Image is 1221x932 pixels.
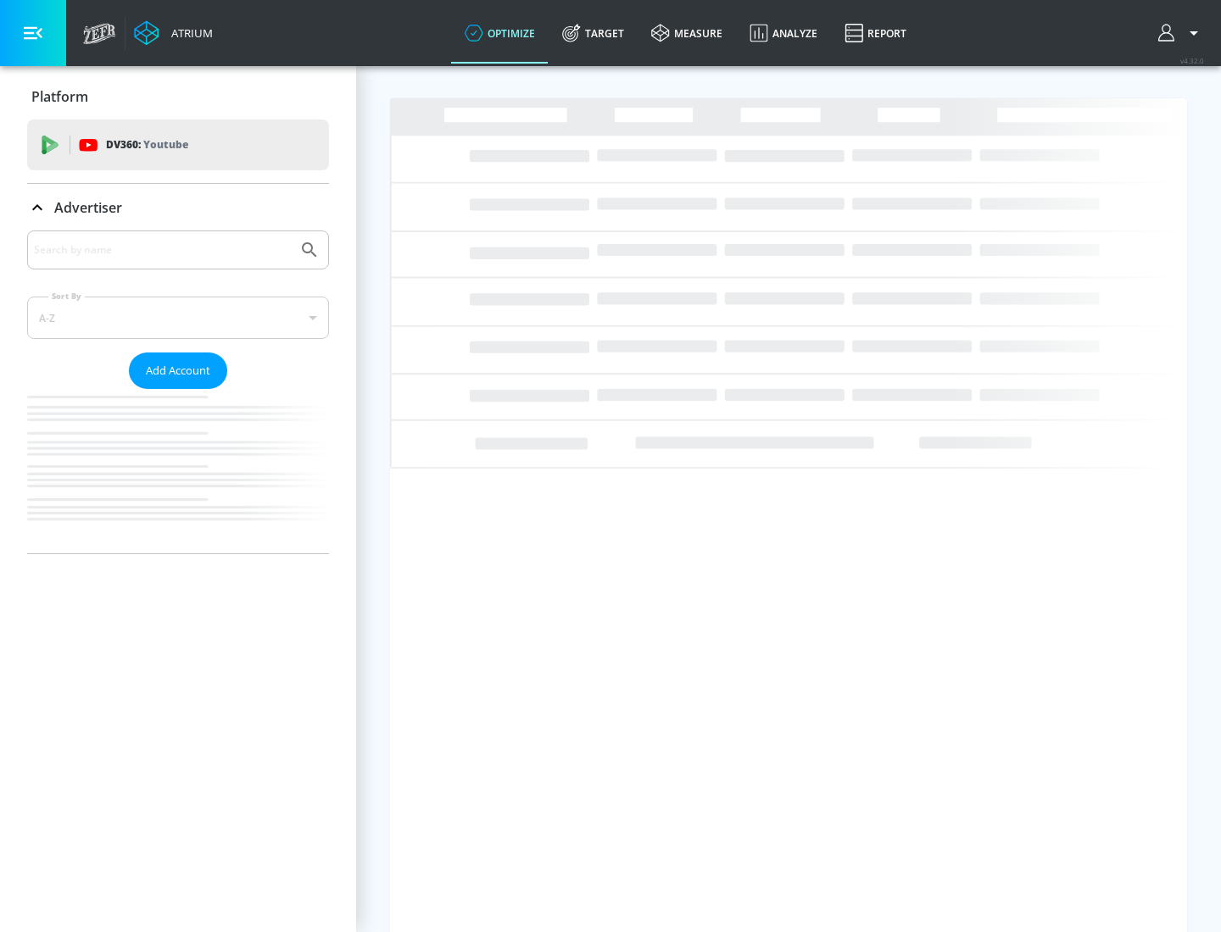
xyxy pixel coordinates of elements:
[27,184,329,231] div: Advertiser
[34,239,291,261] input: Search by name
[27,73,329,120] div: Platform
[54,198,122,217] p: Advertiser
[146,361,210,380] span: Add Account
[129,352,227,389] button: Add Account
[134,20,213,46] a: Atrium
[164,25,213,41] div: Atrium
[1180,56,1204,65] span: v 4.32.0
[48,291,85,302] label: Sort By
[27,297,329,339] div: A-Z
[143,136,188,153] p: Youtube
[549,3,638,64] a: Target
[451,3,549,64] a: optimize
[27,230,329,553] div: Advertiser
[638,3,736,64] a: measure
[831,3,920,64] a: Report
[27,389,329,553] nav: list of Advertiser
[736,3,831,64] a: Analyze
[106,136,188,154] p: DV360:
[27,119,329,170] div: DV360: Youtube
[31,87,88,106] p: Platform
